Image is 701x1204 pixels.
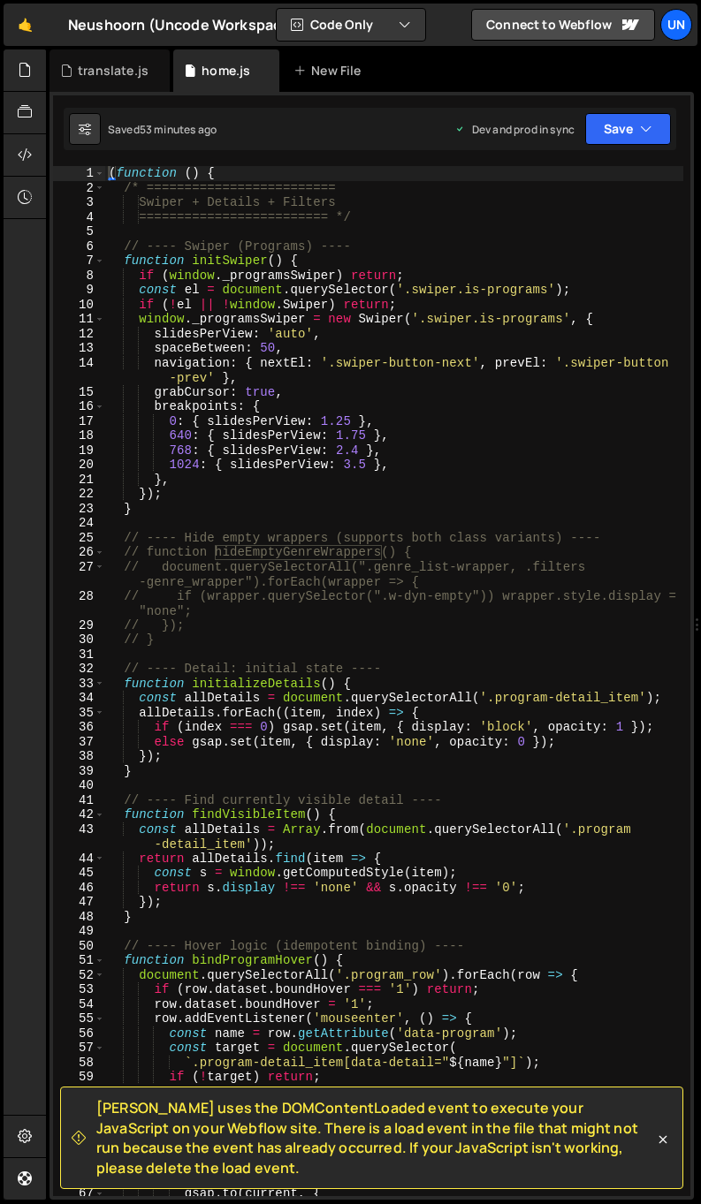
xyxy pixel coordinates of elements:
[78,62,149,80] div: translate.js
[53,312,105,327] div: 11
[53,822,105,852] div: 43
[53,968,105,983] div: 52
[53,924,105,939] div: 49
[53,487,105,502] div: 22
[585,113,671,145] button: Save
[53,997,105,1012] div: 54
[53,473,105,488] div: 21
[53,283,105,298] div: 9
[53,458,105,473] div: 20
[53,210,105,225] div: 4
[53,399,105,414] div: 16
[53,749,105,764] div: 38
[53,1143,105,1158] div: 64
[293,62,368,80] div: New File
[53,224,105,239] div: 5
[53,910,105,925] div: 48
[53,327,105,342] div: 12
[53,531,105,546] div: 25
[53,677,105,692] div: 33
[53,341,105,356] div: 13
[53,1128,105,1143] div: 63
[53,589,105,618] div: 28
[68,14,295,35] div: Neushoorn (Uncode Workspace)
[108,122,217,137] div: Saved
[53,895,105,910] div: 47
[53,793,105,808] div: 41
[53,1026,105,1041] div: 56
[53,428,105,443] div: 18
[53,443,105,458] div: 19
[53,647,105,663] div: 31
[53,166,105,181] div: 1
[53,632,105,647] div: 30
[53,852,105,867] div: 44
[53,691,105,706] div: 34
[53,807,105,822] div: 42
[53,866,105,881] div: 45
[53,502,105,517] div: 23
[53,181,105,196] div: 2
[53,618,105,633] div: 29
[53,1070,105,1085] div: 59
[53,939,105,954] div: 50
[471,9,655,41] a: Connect to Webflow
[53,195,105,210] div: 3
[53,356,105,385] div: 14
[53,414,105,429] div: 17
[53,881,105,896] div: 46
[53,1056,105,1071] div: 58
[96,1098,654,1177] span: [PERSON_NAME] uses the DOMContentLoaded event to execute your JavaScript on your Webflow site. Th...
[53,1041,105,1056] div: 57
[53,385,105,400] div: 15
[53,720,105,735] div: 36
[4,4,47,46] a: 🤙
[53,1099,105,1114] div: 61
[53,1157,105,1172] div: 65
[53,239,105,254] div: 6
[53,662,105,677] div: 32
[202,62,250,80] div: home.js
[53,516,105,531] div: 24
[277,9,425,41] button: Code Only
[53,953,105,968] div: 51
[53,1186,105,1201] div: 67
[140,122,217,137] div: 53 minutes ago
[53,982,105,997] div: 53
[53,298,105,313] div: 10
[53,560,105,589] div: 27
[53,545,105,560] div: 26
[454,122,575,137] div: Dev and prod in sync
[53,764,105,779] div: 39
[53,1011,105,1026] div: 55
[53,1114,105,1129] div: 62
[660,9,692,41] a: Un
[53,1085,105,1100] div: 60
[53,706,105,721] div: 35
[53,254,105,269] div: 7
[53,269,105,284] div: 8
[53,778,105,793] div: 40
[53,735,105,750] div: 37
[53,1172,105,1187] div: 66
